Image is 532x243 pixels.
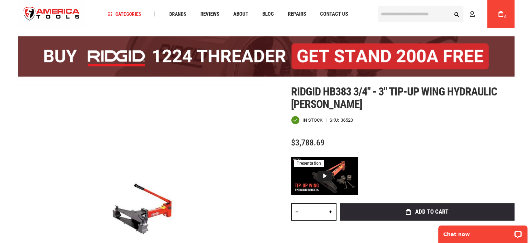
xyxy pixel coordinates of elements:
[504,15,506,19] span: 0
[233,12,248,17] span: About
[291,116,322,124] div: Availability
[18,1,86,27] img: America Tools
[320,12,348,17] span: Contact Us
[18,36,515,77] img: BOGO: Buy the RIDGID® 1224 Threader (26092), get the 92467 200A Stand FREE!
[434,221,532,243] iframe: LiveChat chat widget
[303,118,322,122] span: In stock
[200,12,219,17] span: Reviews
[317,9,351,19] a: Contact Us
[291,85,497,111] span: Ridgid hb383 3/4" - 3" tip-up wing hydraulic [PERSON_NAME]
[291,138,325,148] span: $3,788.69
[18,1,86,27] a: store logo
[107,12,141,16] span: Categories
[341,118,353,122] div: 36523
[340,203,515,221] button: Add to Cart
[329,118,341,122] strong: SKU
[450,7,463,21] button: Search
[288,12,306,17] span: Repairs
[197,9,222,19] a: Reviews
[262,12,274,17] span: Blog
[166,9,189,19] a: Brands
[169,12,186,16] span: Brands
[104,9,144,19] a: Categories
[230,9,251,19] a: About
[339,223,516,243] iframe: Secure express checkout frame
[259,9,277,19] a: Blog
[415,209,448,215] span: Add to Cart
[284,9,309,19] a: Repairs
